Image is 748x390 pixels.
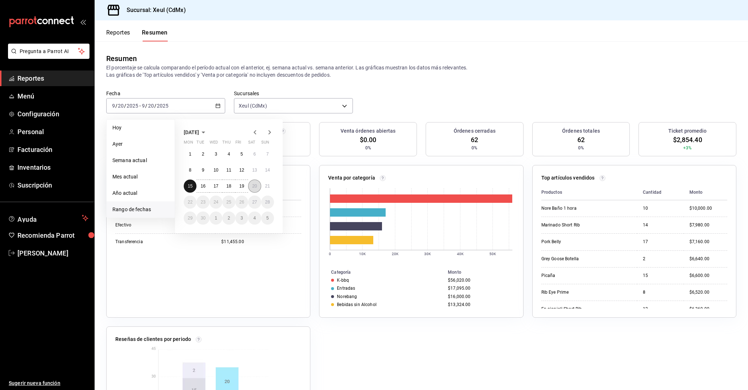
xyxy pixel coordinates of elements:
[689,306,727,312] div: $6,360.00
[637,185,684,200] th: Cantidad
[139,103,141,109] span: -
[184,140,193,148] abbr: Monday
[235,164,248,177] button: September 12, 2025
[541,273,614,279] div: Picaña
[154,103,156,109] span: /
[210,148,222,161] button: September 3, 2025
[222,196,235,209] button: September 25, 2025
[541,174,595,182] p: Top artículos vendidos
[222,180,235,193] button: September 18, 2025
[196,212,209,225] button: September 30, 2025
[222,148,235,161] button: September 4, 2025
[235,212,248,225] button: October 3, 2025
[337,278,349,283] div: K-bbq
[115,335,191,343] p: Reseñas de clientes por periodo
[17,109,88,119] span: Configuración
[184,129,199,135] span: [DATE]
[265,200,270,205] abbr: September 28, 2025
[643,306,678,312] div: 12
[248,164,261,177] button: September 13, 2025
[214,168,218,173] abbr: September 10, 2025
[196,196,209,209] button: September 23, 2025
[684,185,727,200] th: Monto
[5,53,89,60] a: Pregunta a Parrot AI
[457,252,464,256] text: 40K
[80,19,86,25] button: open_drawer_menu
[471,135,478,145] span: 62
[226,168,231,173] abbr: September 11, 2025
[106,53,137,64] div: Resumen
[156,103,169,109] input: ----
[261,164,274,177] button: September 14, 2025
[142,29,168,41] button: Resumen
[541,222,614,228] div: Marinado Short Rib
[214,200,218,205] abbr: September 24, 2025
[184,180,196,193] button: September 15, 2025
[328,174,375,182] p: Venta por categoría
[261,180,274,193] button: September 21, 2025
[489,252,496,256] text: 50K
[541,289,614,295] div: Rib Eye Prime
[643,289,678,295] div: 8
[184,196,196,209] button: September 22, 2025
[261,212,274,225] button: October 5, 2025
[200,216,205,221] abbr: September 30, 2025
[248,212,261,225] button: October 4, 2025
[228,216,230,221] abbr: October 2, 2025
[106,91,225,96] label: Fecha
[643,256,678,262] div: 2
[668,127,707,135] h3: Ticket promedio
[235,196,248,209] button: September 26, 2025
[248,180,261,193] button: September 20, 2025
[145,103,147,109] span: /
[562,127,600,135] h3: Órdenes totales
[266,152,269,157] abbr: September 7, 2025
[106,29,130,41] button: Reportes
[239,102,267,109] span: Xeul (CdMx)
[188,216,192,221] abbr: September 29, 2025
[184,212,196,225] button: September 29, 2025
[541,306,614,312] div: En ajonjoli Short Rib
[689,289,727,295] div: $6,520.00
[9,379,88,387] span: Sugerir nueva función
[235,140,241,148] abbr: Friday
[253,216,256,221] abbr: October 4, 2025
[235,148,248,161] button: September 5, 2025
[188,200,192,205] abbr: September 22, 2025
[392,252,399,256] text: 20K
[235,180,248,193] button: September 19, 2025
[261,148,274,161] button: September 7, 2025
[115,103,118,109] span: /
[578,145,584,151] span: 0%
[210,140,218,148] abbr: Wednesday
[17,127,88,137] span: Personal
[577,135,585,145] span: 62
[184,164,196,177] button: September 8, 2025
[124,103,126,109] span: /
[210,212,222,225] button: October 1, 2025
[196,140,204,148] abbr: Tuesday
[541,185,637,200] th: Productos
[329,252,331,256] text: 0
[112,140,169,148] span: Ayer
[234,91,353,96] label: Sucursales
[689,256,727,262] div: $6,640.00
[541,239,614,245] div: Pork Belly
[248,140,255,148] abbr: Saturday
[17,230,88,240] span: Recomienda Parrot
[265,184,270,189] abbr: September 21, 2025
[17,214,79,222] span: Ayuda
[239,200,244,205] abbr: September 26, 2025
[448,286,512,291] div: $17,095.00
[112,189,169,197] span: Año actual
[142,103,145,109] input: --
[8,44,89,59] button: Pregunta a Parrot AI
[112,206,169,213] span: Rango de fechas
[17,162,88,172] span: Inventarios
[266,216,269,221] abbr: October 5, 2025
[188,184,192,189] abbr: September 15, 2025
[202,168,204,173] abbr: September 9, 2025
[17,180,88,190] span: Suscripción
[448,302,512,307] div: $13,324.00
[189,152,191,157] abbr: September 1, 2025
